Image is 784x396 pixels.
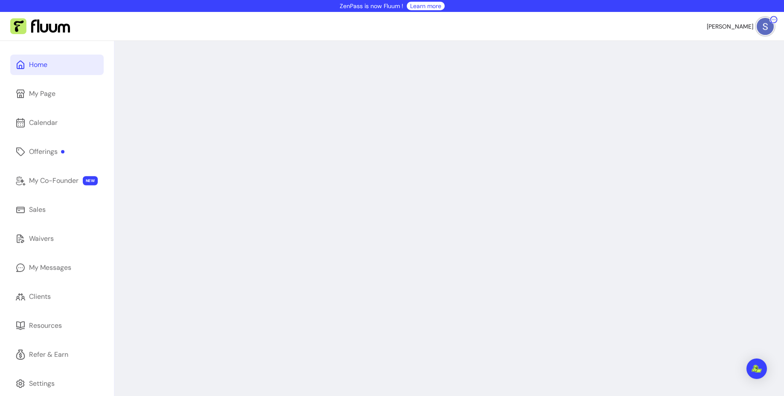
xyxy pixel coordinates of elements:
div: Open Intercom Messenger [746,358,767,379]
div: Calendar [29,118,58,128]
a: Resources [10,315,104,336]
p: ZenPass is now Fluum ! [340,2,403,10]
div: Sales [29,205,46,215]
div: Home [29,60,47,70]
div: Resources [29,321,62,331]
div: My Messages [29,263,71,273]
a: My Messages [10,257,104,278]
div: Settings [29,379,55,389]
span: NEW [83,176,98,185]
a: Home [10,55,104,75]
div: My Page [29,89,55,99]
a: My Page [10,84,104,104]
div: My Co-Founder [29,176,79,186]
button: avatar[PERSON_NAME] [707,18,774,35]
a: Learn more [410,2,441,10]
div: Refer & Earn [29,350,68,360]
a: My Co-Founder NEW [10,171,104,191]
a: Settings [10,373,104,394]
a: Clients [10,286,104,307]
img: Fluum Logo [10,18,70,35]
a: Offerings [10,142,104,162]
div: Offerings [29,147,64,157]
div: Waivers [29,234,54,244]
a: Calendar [10,113,104,133]
img: avatar [757,18,774,35]
div: Clients [29,292,51,302]
span: [PERSON_NAME] [707,22,753,31]
a: Sales [10,199,104,220]
a: Waivers [10,228,104,249]
a: Refer & Earn [10,344,104,365]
